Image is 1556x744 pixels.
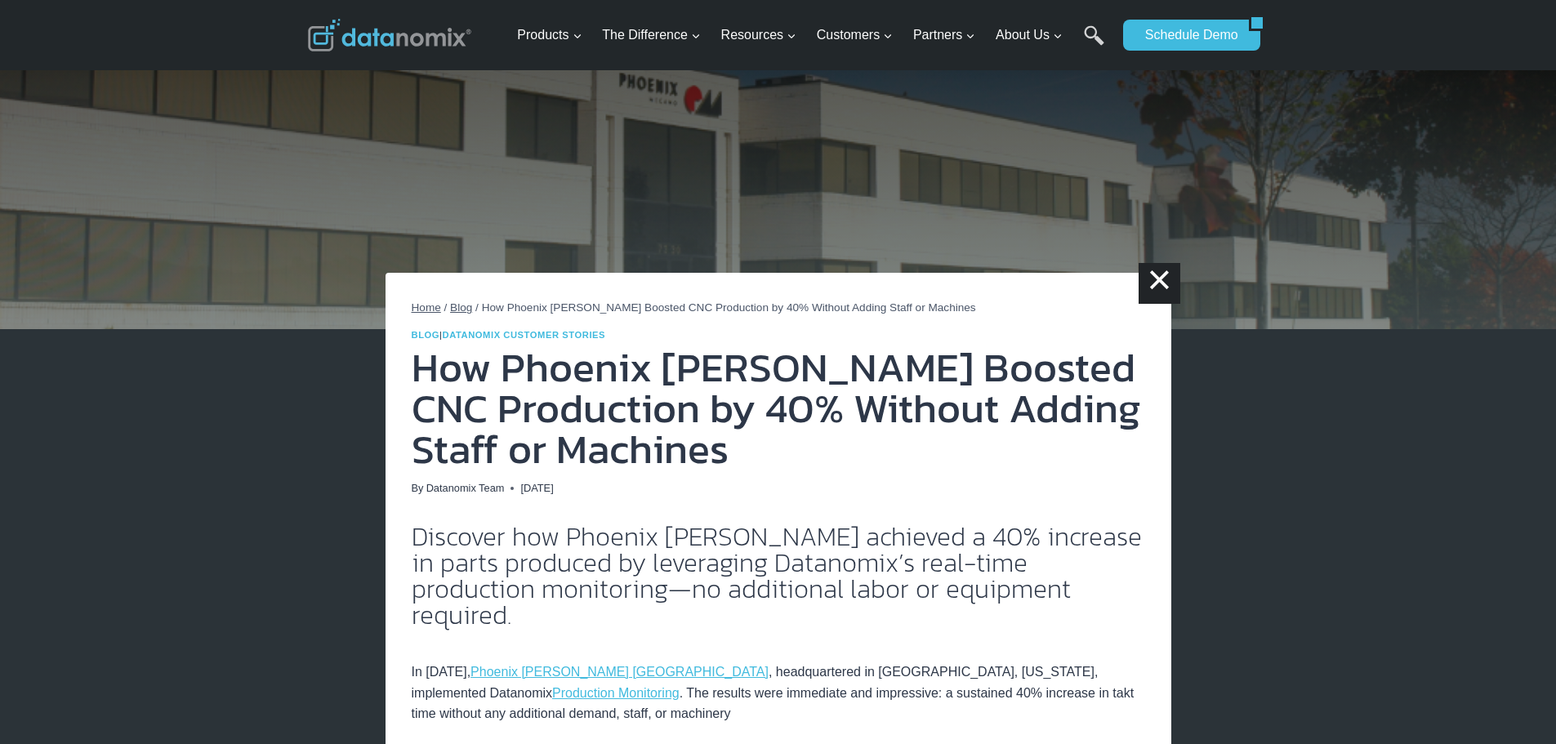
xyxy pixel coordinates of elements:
[1139,263,1179,304] a: ×
[517,25,582,46] span: Products
[426,482,505,494] a: Datanomix Team
[482,301,976,314] span: How Phoenix [PERSON_NAME] Boosted CNC Production by 40% Without Adding Staff or Machines
[510,9,1115,62] nav: Primary Navigation
[1084,25,1104,62] a: Search
[412,299,1145,317] nav: Breadcrumbs
[412,480,424,497] span: By
[1123,20,1249,51] a: Schedule Demo
[817,25,893,46] span: Customers
[475,301,479,314] span: /
[412,641,1145,724] p: In [DATE], , headquartered in [GEOGRAPHIC_DATA], [US_STATE], implemented Datanomix . The results ...
[552,686,680,700] a: Production Monitoring
[412,523,1145,628] h2: Discover how Phoenix [PERSON_NAME] achieved a 40% increase in parts produced by leveraging Datano...
[450,301,472,314] a: Blog
[996,25,1063,46] span: About Us
[412,330,440,340] a: Blog
[412,301,441,314] a: Home
[412,330,606,340] span: |
[308,19,471,51] img: Datanomix
[602,25,701,46] span: The Difference
[721,25,796,46] span: Resources
[443,330,606,340] a: Datanomix Customer Stories
[444,301,448,314] span: /
[520,480,553,497] time: [DATE]
[470,665,769,679] a: Phoenix [PERSON_NAME] [GEOGRAPHIC_DATA]
[412,347,1145,470] h1: How Phoenix [PERSON_NAME] Boosted CNC Production by 40% Without Adding Staff or Machines
[913,25,975,46] span: Partners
